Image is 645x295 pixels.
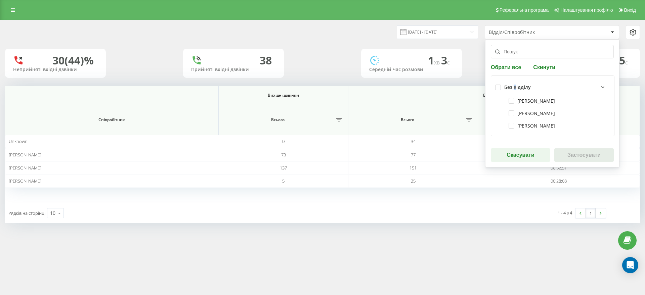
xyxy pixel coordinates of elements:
[509,123,555,129] label: [PERSON_NAME]
[9,165,41,171] span: [PERSON_NAME]
[447,59,450,66] span: c
[280,165,287,171] span: 137
[613,53,628,67] span: 15
[411,152,416,158] span: 77
[624,7,636,13] span: Вихід
[260,54,272,67] div: 38
[411,138,416,144] span: 34
[9,138,28,144] span: Unknown
[19,117,205,122] span: Співробітник
[9,178,41,184] span: [PERSON_NAME]
[489,30,569,35] div: Відділ/Співробітник
[531,64,557,70] button: Скинути
[366,93,622,98] span: Всі дзвінки
[369,67,454,72] div: Середній час розмови
[491,148,550,162] button: Скасувати
[281,152,286,158] span: 73
[410,165,417,171] span: 151
[352,117,463,122] span: Всього
[509,98,555,104] label: [PERSON_NAME]
[625,59,628,66] span: c
[509,110,555,116] label: [PERSON_NAME]
[500,7,549,13] span: Реферальна програма
[282,138,285,144] span: 0
[554,148,614,162] button: Застосувати
[428,53,441,67] span: 1
[491,45,614,58] input: Пошук
[441,53,450,67] span: 3
[282,178,285,184] span: 5
[478,135,640,148] td: 00:00:00
[478,161,640,175] td: 00:52:51
[8,210,45,216] span: Рядків на сторінці
[491,64,523,70] button: Обрати все
[478,148,640,161] td: 00:20:16
[560,7,613,13] span: Налаштування профілю
[622,257,638,273] div: Open Intercom Messenger
[191,67,276,72] div: Прийняті вхідні дзвінки
[50,210,55,216] div: 10
[228,93,339,98] span: Вихідні дзвінки
[586,208,596,218] a: 1
[478,175,640,188] td: 00:28:08
[223,117,333,122] span: Всього
[434,59,441,66] span: хв
[9,152,41,158] span: [PERSON_NAME]
[52,54,94,67] div: 30 (44)%
[411,178,416,184] span: 25
[504,85,531,90] div: Без відділу
[558,209,572,216] div: 1 - 4 з 4
[13,67,98,72] div: Неприйняті вхідні дзвінки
